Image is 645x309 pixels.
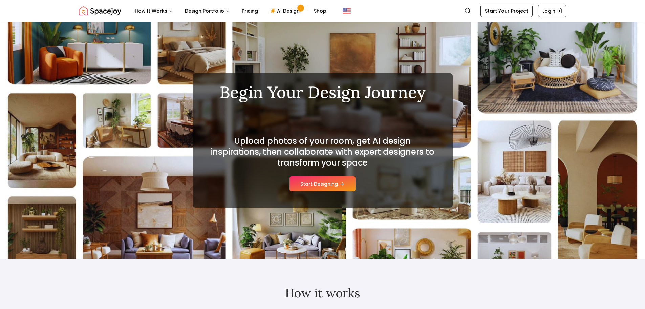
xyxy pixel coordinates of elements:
a: Login [538,5,566,17]
h2: How it works [117,286,529,300]
button: Design Portfolio [179,4,235,18]
img: Spacejoy Logo [79,4,121,18]
a: Pricing [236,4,263,18]
a: Spacejoy [79,4,121,18]
a: Start Your Project [480,5,533,17]
a: AI Design [265,4,307,18]
h2: Upload photos of your room, get AI design inspirations, then collaborate with expert designers to... [209,136,436,168]
nav: Main [129,4,332,18]
a: Shop [308,4,332,18]
h1: Begin Your Design Journey [209,84,436,100]
button: Start Designing [289,176,356,191]
img: United States [343,7,351,15]
button: How It Works [129,4,178,18]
